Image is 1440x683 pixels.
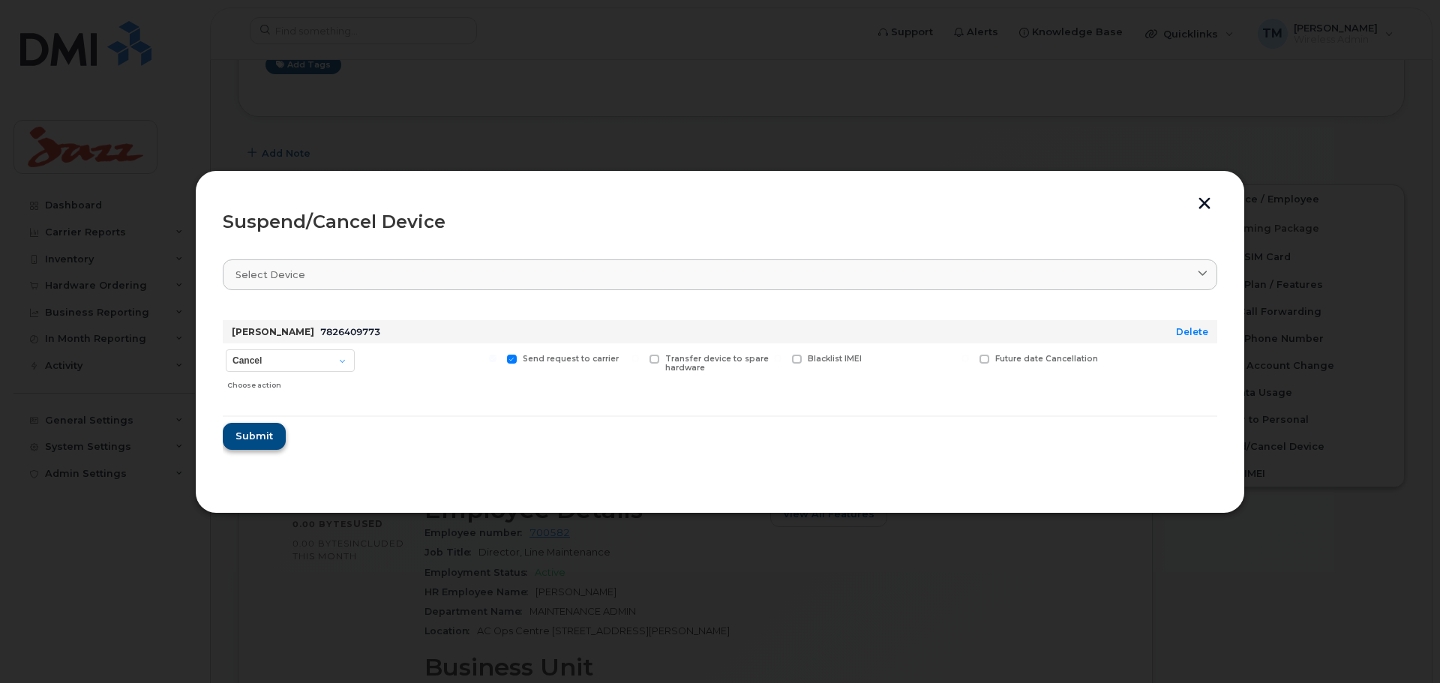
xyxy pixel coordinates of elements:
span: Submit [235,429,273,443]
strong: [PERSON_NAME] [232,326,314,337]
button: Submit [223,423,286,450]
div: Suspend/Cancel Device [223,213,1217,231]
input: Blacklist IMEI [774,355,781,362]
div: Choose action [227,373,355,391]
input: Transfer device to spare hardware [631,355,639,362]
input: Send request to carrier [489,355,496,362]
input: Future date Cancellation [961,355,969,362]
span: Send request to carrier [523,354,619,364]
a: Select device [223,259,1217,290]
span: Future date Cancellation [995,354,1098,364]
span: 7826409773 [320,326,380,337]
span: Transfer device to spare hardware [665,354,769,373]
span: Select device [235,268,305,282]
a: Delete [1176,326,1208,337]
span: Blacklist IMEI [808,354,862,364]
